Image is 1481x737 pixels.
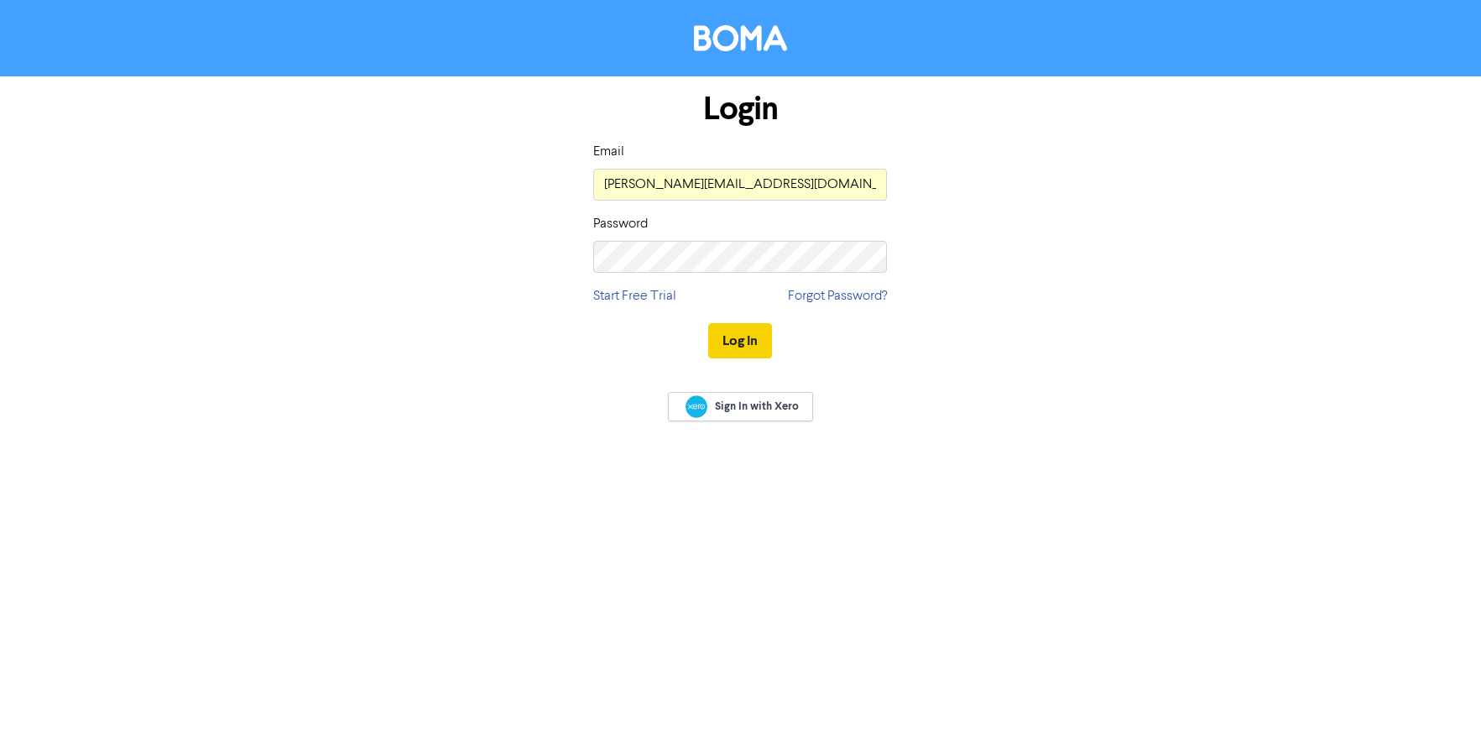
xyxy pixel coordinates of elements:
[593,142,624,162] label: Email
[694,25,787,51] img: BOMA Logo
[1397,656,1481,737] iframe: Chat Widget
[593,90,887,128] h1: Login
[593,286,676,306] a: Start Free Trial
[686,395,707,418] img: Xero logo
[715,399,799,414] span: Sign In with Xero
[668,392,812,421] a: Sign In with Xero
[593,214,648,234] label: Password
[788,286,887,306] a: Forgot Password?
[708,323,772,358] button: Log In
